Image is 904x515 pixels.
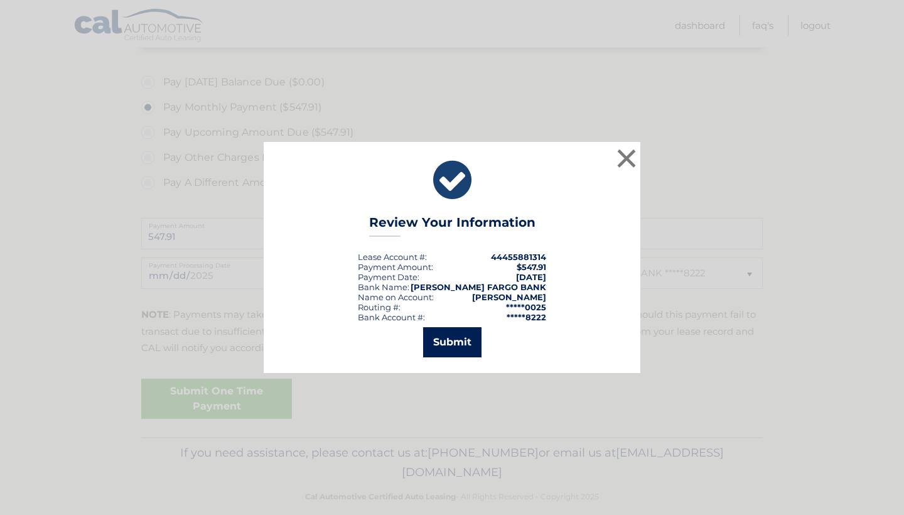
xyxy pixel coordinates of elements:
[516,272,546,282] span: [DATE]
[358,252,427,262] div: Lease Account #:
[472,292,546,302] strong: [PERSON_NAME]
[358,302,401,312] div: Routing #:
[369,215,535,237] h3: Review Your Information
[411,282,546,292] strong: [PERSON_NAME] FARGO BANK
[358,312,425,322] div: Bank Account #:
[491,252,546,262] strong: 44455881314
[517,262,546,272] span: $547.91
[358,272,417,282] span: Payment Date
[358,262,433,272] div: Payment Amount:
[358,282,409,292] div: Bank Name:
[423,327,482,357] button: Submit
[358,292,434,302] div: Name on Account:
[614,146,639,171] button: ×
[358,272,419,282] div: :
